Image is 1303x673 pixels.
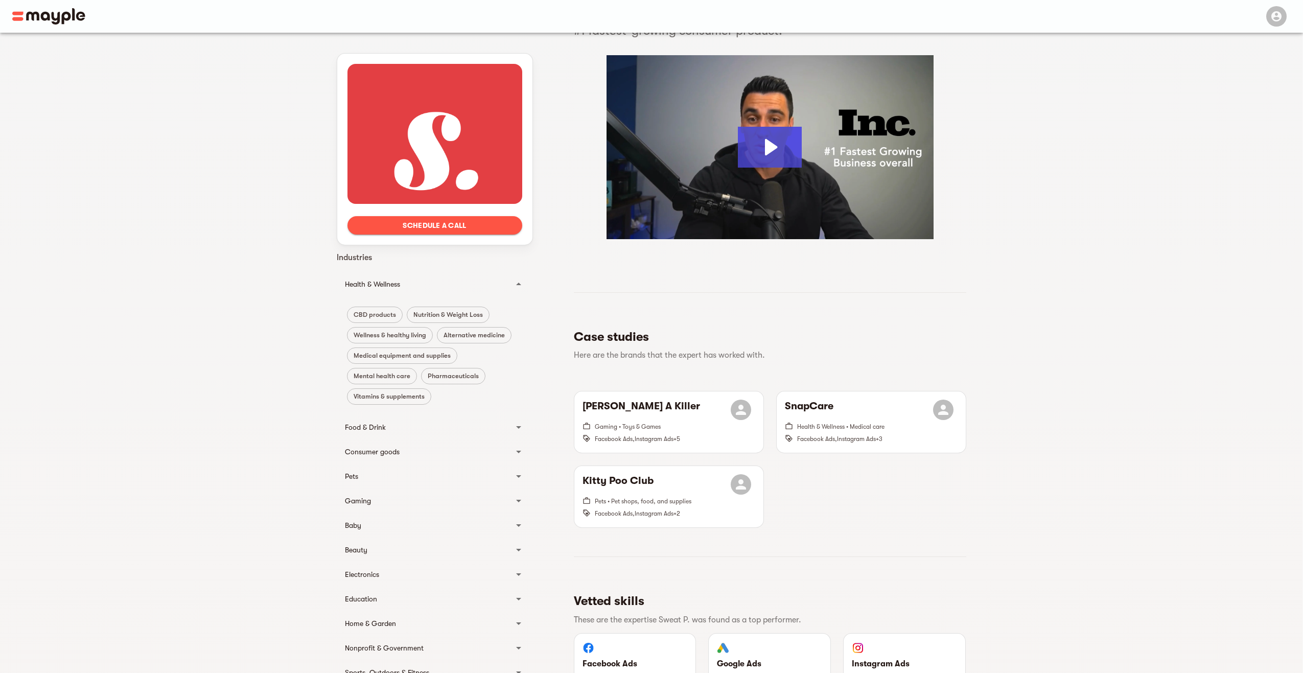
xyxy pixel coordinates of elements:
span: Gaming • Toys & Games [595,423,661,430]
span: Medical equipment and supplies [347,350,457,362]
span: Facebook Ads , [797,435,837,443]
div: Nonprofit & Government [345,642,506,654]
img: Video Thumbnail [607,55,934,239]
div: Electronics [337,562,533,587]
p: Here are the brands that the expert has worked with. [574,349,958,361]
p: Facebook Ads [583,658,688,670]
span: Schedule a call [356,219,514,231]
div: Beauty [337,538,533,562]
span: + 3 [876,435,882,443]
p: These are the expertise Sweat P. was found as a top performer. [574,614,958,626]
button: [PERSON_NAME] A KillerGaming • Toys & GamesFacebook Ads,Instagram Ads+5 [574,391,763,453]
span: Menu [1260,11,1291,19]
h5: Case studies [574,329,958,345]
div: Pets [345,470,506,482]
div: Consumer goods [345,446,506,458]
button: Schedule a call [347,216,522,235]
h6: SnapCare [785,400,833,420]
div: Pets [337,464,533,489]
div: Gaming [345,495,506,507]
span: Pets • Pet shops, food, and supplies [595,498,691,505]
span: Health & Wellness • Medical care [797,423,885,430]
span: Alternative medicine [437,329,511,341]
h5: Vetted skills [574,593,958,609]
div: Gaming [337,489,533,513]
div: Education [337,587,533,611]
button: SnapCareHealth & Wellness • Medical careFacebook Ads,Instagram Ads+3 [777,391,966,453]
p: Instagram Ads [852,658,957,670]
span: Wellness & healthy living [347,329,432,341]
div: Nonprofit & Government [337,636,533,660]
span: Vitamins & supplements [347,390,431,403]
div: Consumer goods [337,439,533,464]
button: Kitty Poo ClubPets • Pet shops, food, and suppliesFacebook Ads,Instagram Ads+2 [574,466,763,527]
h6: [PERSON_NAME] A Killer [583,400,700,420]
span: Mental health care [347,370,416,382]
div: Health & Wellness [337,268,533,300]
div: Home & Garden [345,617,506,630]
button: Play Video: Sweat Pants Agency [738,127,802,168]
span: + 5 [673,435,680,443]
div: Home & Garden [337,611,533,636]
p: Google Ads [717,658,822,670]
span: Facebook Ads , [595,435,635,443]
div: Health & Wellness [345,278,506,290]
div: Baby [345,519,506,531]
span: CBD products [347,309,402,321]
span: Instagram Ads [635,435,673,443]
div: Food & Drink [337,415,533,439]
div: Electronics [345,568,506,581]
div: Beauty [345,544,506,556]
h6: Kitty Poo Club [583,474,654,495]
div: Education [345,593,506,605]
span: Instagram Ads [635,510,673,517]
div: Food & Drink [345,421,506,433]
span: + 2 [673,510,680,517]
span: Pharmaceuticals [422,370,485,382]
span: Instagram Ads [837,435,876,443]
img: Main logo [12,8,85,25]
span: Nutrition & Weight Loss [407,309,489,321]
p: Industries [337,251,533,264]
div: Baby [337,513,533,538]
span: Facebook Ads , [595,510,635,517]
